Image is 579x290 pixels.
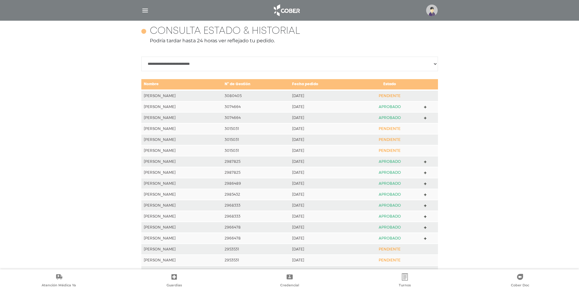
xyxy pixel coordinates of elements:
[358,167,422,178] td: APROBADO
[222,222,290,233] td: 2966478
[222,134,290,145] td: 3015031
[358,222,422,233] td: APROBADO
[222,112,290,123] td: 3074664
[358,112,422,123] td: APROBADO
[511,283,529,288] span: Cober Doc
[141,255,222,266] td: [PERSON_NAME]
[141,233,222,244] td: [PERSON_NAME]
[290,167,358,178] td: [DATE]
[141,189,222,200] td: [PERSON_NAME]
[222,266,290,277] td: 2946184
[290,200,358,211] td: [DATE]
[222,167,290,178] td: 2987825
[358,101,422,112] td: APROBADO
[222,123,290,134] td: 3015031
[141,178,222,189] td: [PERSON_NAME]
[222,255,290,266] td: 2953531
[141,37,438,44] p: Podría tardar hasta 24 horas ver reflejado tu pedido.
[358,145,422,156] td: PENDIENTE
[290,255,358,266] td: [DATE]
[290,123,358,134] td: [DATE]
[290,266,358,277] td: [DATE]
[222,244,290,255] td: 2953531
[290,145,358,156] td: [DATE]
[141,244,222,255] td: [PERSON_NAME]
[280,283,299,288] span: Credencial
[290,222,358,233] td: [DATE]
[358,134,422,145] td: PENDIENTE
[222,200,290,211] td: 2968333
[116,273,232,289] a: Guardias
[222,189,290,200] td: 2985432
[141,79,222,90] td: Nombre
[290,189,358,200] td: [DATE]
[271,3,302,18] img: logo_cober_home-white.png
[358,123,422,134] td: PENDIENTE
[150,26,300,37] h4: Consulta estado & historial
[290,178,358,189] td: [DATE]
[222,156,290,167] td: 2987825
[141,123,222,134] td: [PERSON_NAME]
[222,101,290,112] td: 3074664
[141,266,222,277] td: [PERSON_NAME]
[290,134,358,145] td: [DATE]
[167,283,182,288] span: Guardias
[141,112,222,123] td: [PERSON_NAME]
[463,273,578,289] a: Cober Doc
[358,156,422,167] td: APROBADO
[358,255,422,266] td: PENDIENTE
[141,156,222,167] td: [PERSON_NAME]
[222,90,290,101] td: 3080405
[426,5,438,16] img: profile-placeholder.svg
[290,233,358,244] td: [DATE]
[358,178,422,189] td: APROBADO
[358,200,422,211] td: APROBADO
[1,273,116,289] a: Atención Médica Ya
[141,200,222,211] td: [PERSON_NAME]
[358,266,422,277] td: APROBADO
[358,189,422,200] td: APROBADO
[290,156,358,167] td: [DATE]
[358,233,422,244] td: APROBADO
[358,244,422,255] td: PENDIENTE
[141,7,149,14] img: Cober_menu-lines-white.svg
[141,101,222,112] td: [PERSON_NAME]
[232,273,347,289] a: Credencial
[290,101,358,112] td: [DATE]
[141,167,222,178] td: [PERSON_NAME]
[222,145,290,156] td: 3015031
[141,134,222,145] td: [PERSON_NAME]
[358,90,422,101] td: PENDIENTE
[222,211,290,222] td: 2968333
[290,244,358,255] td: [DATE]
[290,79,358,90] td: Fecha pedido
[42,283,76,288] span: Atención Médica Ya
[290,112,358,123] td: [DATE]
[358,79,422,90] td: Estado
[399,283,411,288] span: Turnos
[141,211,222,222] td: [PERSON_NAME]
[290,211,358,222] td: [DATE]
[141,222,222,233] td: [PERSON_NAME]
[141,90,222,101] td: [PERSON_NAME]
[290,90,358,101] td: [DATE]
[222,178,290,189] td: 2986489
[222,79,290,90] td: N° de Gestión
[358,211,422,222] td: APROBADO
[141,145,222,156] td: [PERSON_NAME]
[347,273,462,289] a: Turnos
[222,233,290,244] td: 2966478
